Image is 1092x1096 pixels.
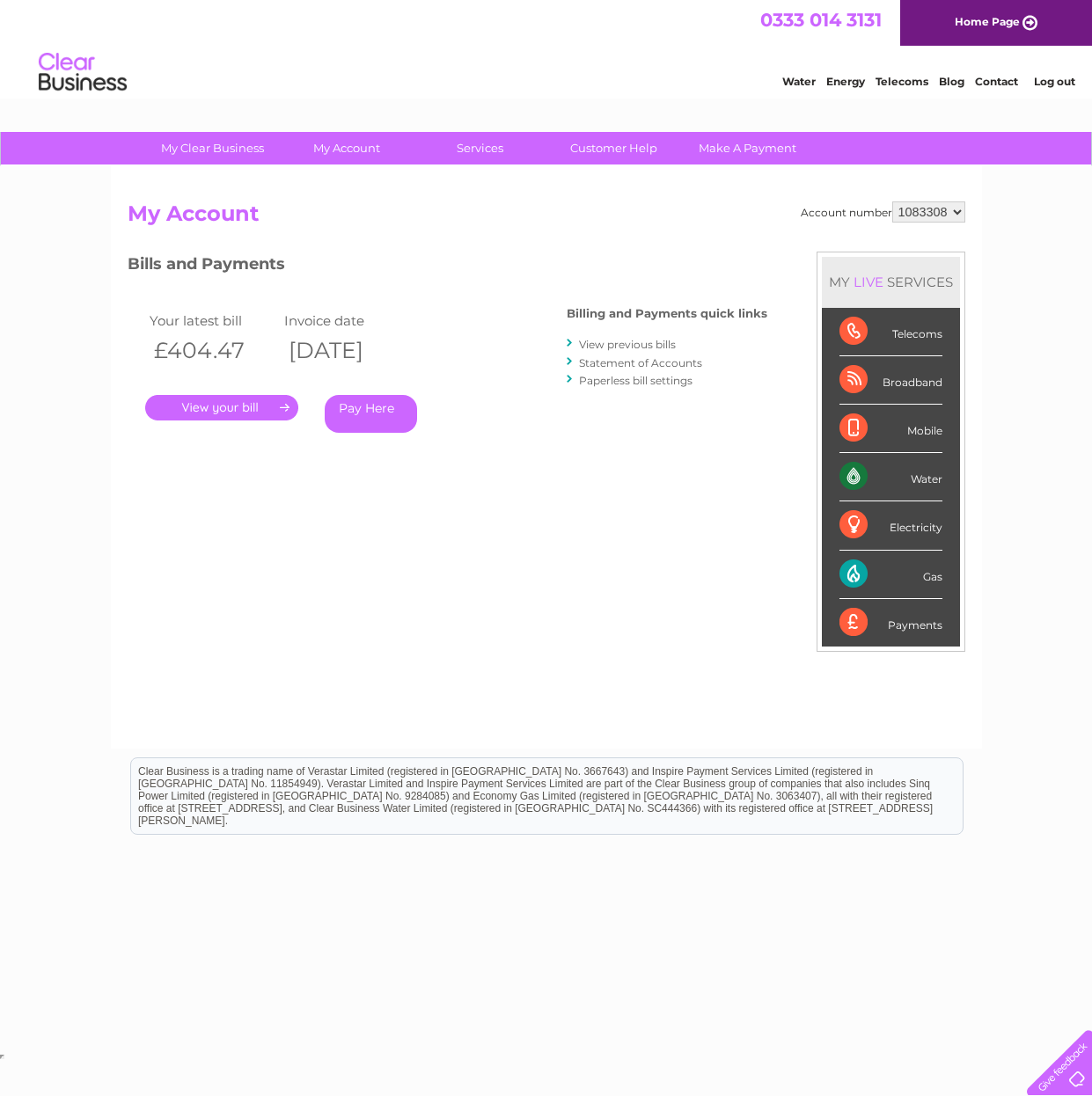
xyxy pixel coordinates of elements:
a: . [145,395,298,420]
h2: My Account [128,201,965,235]
a: Log out [1034,75,1075,88]
td: Invoice date [280,309,415,332]
a: Water [782,75,816,88]
a: 0333 014 3131 [760,9,882,31]
div: Telecoms [839,308,942,356]
div: Account number [801,201,965,223]
a: Energy [826,75,865,88]
div: Water [839,453,942,501]
a: Contact [975,75,1018,88]
td: Your latest bill [145,309,281,332]
div: Payments [839,599,942,647]
a: Blog [939,75,964,88]
h3: Bills and Payments [128,252,767,282]
a: Paperless bill settings [579,374,693,387]
a: Statement of Accounts [579,356,702,369]
h4: Billing and Payments quick links [567,307,767,320]
a: Telecoms [876,75,928,88]
div: Clear Business is a trading name of Verastar Limited (registered in [GEOGRAPHIC_DATA] No. 3667643... [131,10,963,85]
a: Customer Help [541,132,686,164]
div: MY SERVICES [822,257,960,307]
a: Pay Here [325,395,417,433]
div: Gas [839,551,942,599]
div: Mobile [839,405,942,453]
div: LIVE [850,274,887,290]
a: My Clear Business [140,132,285,164]
img: logo.png [38,46,128,99]
th: £404.47 [145,332,281,369]
a: Services [407,132,553,164]
div: Electricity [839,501,942,550]
th: [DATE] [280,332,415,369]
a: Make A Payment [675,132,820,164]
a: My Account [274,132,419,164]
a: View previous bills [579,338,676,351]
div: Broadband [839,356,942,405]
